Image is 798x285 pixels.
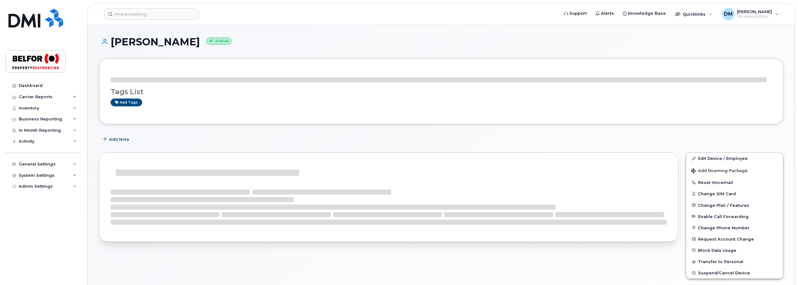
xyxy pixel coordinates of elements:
h3: Tags List [111,88,772,96]
button: Suspend/Cancel Device [686,267,783,278]
button: Transfer to Personal [686,256,783,267]
span: Enable Call Forwarding [698,214,749,219]
button: Block Data Usage [686,245,783,256]
h1: [PERSON_NAME] [99,36,783,47]
a: Add tags [111,99,142,106]
button: Add Roaming Package [686,164,783,177]
button: Enable Call Forwarding [686,211,783,222]
a: Edit Device / Employee [686,153,783,164]
button: Change SIM Card [686,188,783,199]
span: Add Note [109,136,129,142]
button: Add Note [99,134,135,145]
small: Active [206,38,232,45]
span: Change Plan / Features [698,203,749,207]
span: Suspend/Cancel Device [698,271,750,275]
button: Reset Voicemail [686,177,783,188]
span: Add Roaming Package [691,168,748,174]
button: Change Phone Number [686,222,783,233]
button: Request Account Change [686,233,783,245]
button: Change Plan / Features [686,200,783,211]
